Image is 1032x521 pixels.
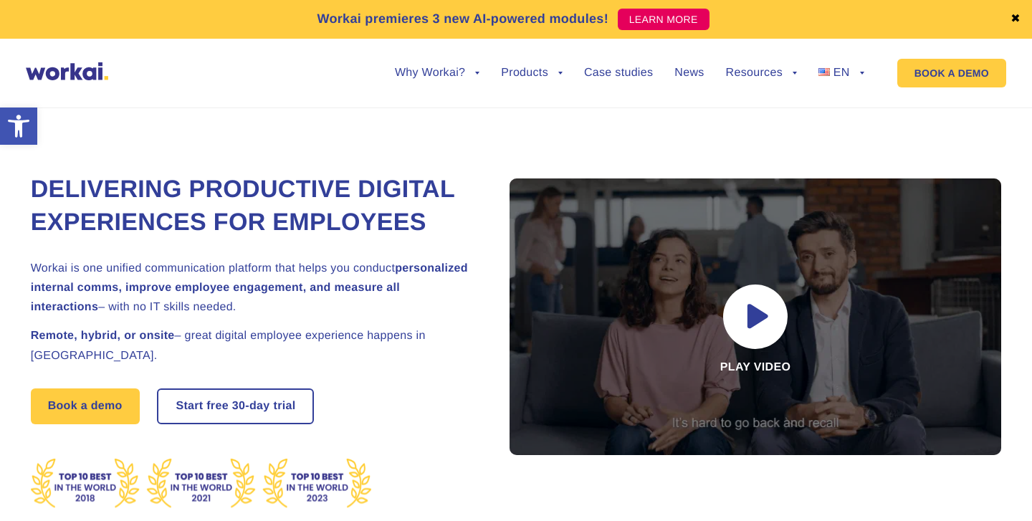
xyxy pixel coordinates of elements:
a: Resources [726,67,797,79]
h2: – great digital employee experience happens in [GEOGRAPHIC_DATA]. [31,326,475,365]
span: EN [833,67,850,79]
a: Start free30-daytrial [158,390,312,423]
strong: personalized internal comms, improve employee engagement, and measure all interactions [31,262,468,313]
a: Book a demo [31,388,140,424]
a: LEARN MORE [618,9,709,30]
a: BOOK A DEMO [897,59,1006,87]
div: Play video [510,178,1002,455]
a: ✖ [1010,14,1021,25]
a: News [674,67,704,79]
h1: Delivering Productive Digital Experiences for Employees [31,173,475,239]
a: Products [501,67,563,79]
h2: Workai is one unified communication platform that helps you conduct – with no IT skills needed. [31,259,475,317]
i: 30-day [232,401,270,412]
a: Case studies [584,67,653,79]
p: Workai premieres 3 new AI-powered modules! [317,9,608,29]
strong: Remote, hybrid, or onsite [31,330,175,342]
a: Why Workai? [395,67,479,79]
